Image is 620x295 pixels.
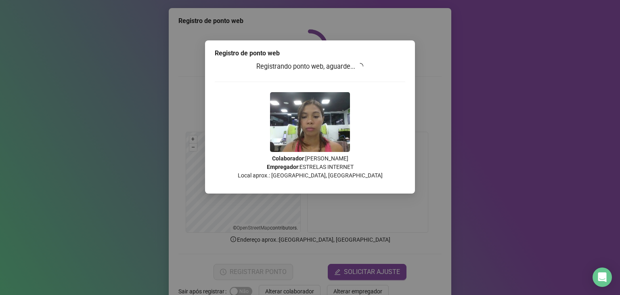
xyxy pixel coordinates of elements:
[215,61,405,72] h3: Registrando ponto web, aguarde...
[272,155,304,162] strong: Colaborador
[215,154,405,180] p: : [PERSON_NAME] : ESTRELAS INTERNET Local aprox.: [GEOGRAPHIC_DATA], [GEOGRAPHIC_DATA]
[267,164,298,170] strong: Empregador
[215,48,405,58] div: Registro de ponto web
[357,63,363,70] span: loading
[593,268,612,287] div: Open Intercom Messenger
[270,92,350,152] img: 2Q==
